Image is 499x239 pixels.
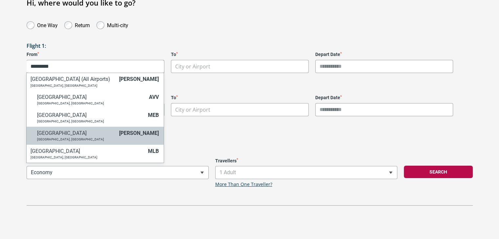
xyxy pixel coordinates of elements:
[31,84,116,88] p: [GEOGRAPHIC_DATA], [GEOGRAPHIC_DATA]
[215,182,272,187] a: More Than One Traveller?
[27,86,473,92] h3: Flight 2:
[37,138,116,141] p: [GEOGRAPHIC_DATA], [GEOGRAPHIC_DATA]
[27,43,473,49] h3: Flight 1:
[404,166,473,178] button: Search
[148,148,159,154] span: MLB
[175,106,210,113] span: City or Airport
[119,76,159,82] span: [PERSON_NAME]
[171,95,309,101] label: To
[31,156,145,159] p: [GEOGRAPHIC_DATA], [GEOGRAPHIC_DATA]
[27,166,208,179] span: Economy
[148,112,159,118] span: MEB
[216,166,397,179] span: 1 Adult
[315,95,453,101] label: Depart Date
[37,112,145,118] h6: [GEOGRAPHIC_DATA]
[37,130,116,136] h6: [GEOGRAPHIC_DATA]
[171,52,309,57] label: To
[27,52,164,57] label: From
[27,166,209,179] span: Economy
[107,21,128,28] label: Multi-city
[75,21,90,28] label: Return
[315,52,453,57] label: Depart Date
[31,148,145,154] h6: [GEOGRAPHIC_DATA]
[119,130,159,136] span: [PERSON_NAME]
[31,76,116,82] h6: [GEOGRAPHIC_DATA] (All Airports)
[37,119,145,123] p: [GEOGRAPHIC_DATA], [GEOGRAPHIC_DATA]
[37,21,58,28] label: One Way
[37,101,146,105] p: [GEOGRAPHIC_DATA], [GEOGRAPHIC_DATA]
[171,60,308,73] span: City or Airport
[175,63,210,70] span: City or Airport
[215,158,397,164] label: Travellers
[215,166,397,179] span: 1 Adult
[171,103,309,116] span: City or Airport
[37,94,146,100] h6: [GEOGRAPHIC_DATA]
[171,103,308,116] span: City or Airport
[149,94,159,100] span: AVV
[27,60,164,73] input: Search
